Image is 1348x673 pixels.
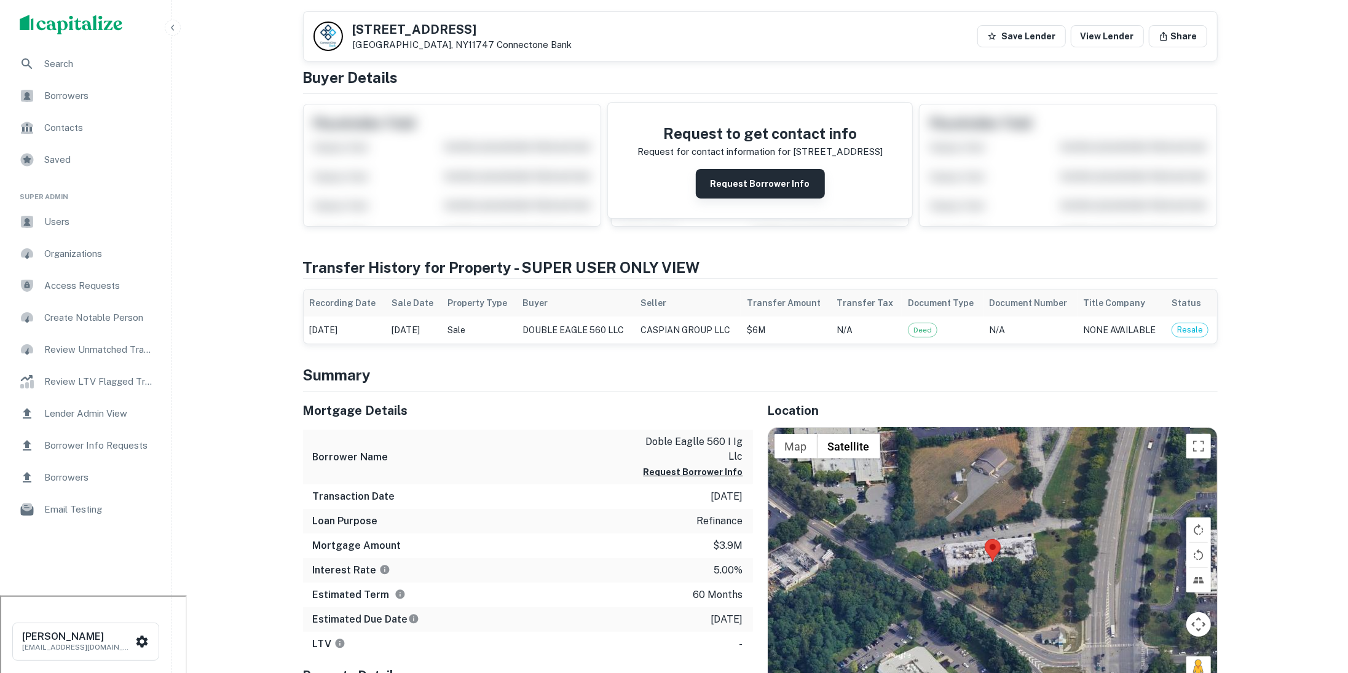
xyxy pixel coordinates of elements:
a: Borrower Info Requests [10,431,162,460]
a: Email Testing [10,495,162,524]
td: NONE AVAILABLE [1078,317,1166,344]
p: [DATE] [711,489,743,504]
button: Map camera controls [1186,612,1211,637]
a: Contacts [10,113,162,143]
a: Lender Admin View [10,399,162,428]
a: Connectone Bank [497,39,572,50]
span: Search [44,57,154,71]
button: Tilt map [1186,568,1211,592]
h5: Mortgage Details [303,401,753,420]
div: Users [10,207,162,237]
p: [EMAIL_ADDRESS][DOMAIN_NAME] [22,642,133,653]
button: Save Lender [977,25,1066,47]
h5: Location [768,401,1218,420]
span: Borrower Info Requests [44,438,154,453]
span: Contacts [44,120,154,135]
svg: The interest rates displayed on the website are for informational purposes only and may be report... [379,564,390,575]
h6: Borrower Name [313,450,388,465]
th: Transfer Tax [830,289,902,317]
button: Rotate map clockwise [1186,518,1211,542]
p: Request for contact information for [637,144,790,159]
h4: Request to get contact info [637,122,883,144]
h6: Interest Rate [313,563,390,578]
th: Seller [635,289,741,317]
th: Title Company [1078,289,1166,317]
button: [PERSON_NAME][EMAIL_ADDRESS][DOMAIN_NAME] [12,623,159,661]
td: [DATE] [385,317,442,344]
p: [GEOGRAPHIC_DATA], NY11747 [353,39,572,50]
a: Review LTV Flagged Transactions [10,367,162,396]
span: Email Testing [44,502,154,517]
th: Recording Date [304,289,385,317]
span: Users [44,214,154,229]
span: Borrowers [44,470,154,485]
th: Property Type [441,289,516,317]
th: Document Type [902,289,983,317]
th: Document Number [983,289,1078,317]
h6: Estimated Term [313,588,406,602]
p: refinance [697,514,743,529]
h6: Estimated Due Date [313,612,419,627]
iframe: Chat Widget [1287,575,1348,634]
a: Create Notable Person [10,303,162,333]
td: $6M [741,317,830,344]
th: Transfer Amount [741,289,830,317]
th: Buyer [516,289,635,317]
svg: LTVs displayed on the website are for informational purposes only and may be reported incorrectly... [334,638,345,649]
a: Borrowers [10,463,162,492]
button: Rotate map counterclockwise [1186,543,1211,567]
span: Organizations [44,246,154,261]
span: Create Notable Person [44,310,154,325]
a: Organizations [10,239,162,269]
h5: [STREET_ADDRESS] [353,23,572,36]
th: Status [1165,289,1216,317]
a: Saved [10,145,162,175]
span: Resale [1172,324,1208,336]
span: Borrowers [44,89,154,103]
a: View Lender [1071,25,1144,47]
td: CASPIAN GROUP LLC [635,317,741,344]
p: $3.9m [714,538,743,553]
h6: LTV [313,637,345,651]
svg: Term is based on a standard schedule for this type of loan. [395,589,406,600]
h4: Buyer Details [303,66,1218,89]
h6: Mortgage Amount [313,538,401,553]
button: Show street map [775,434,818,459]
a: Access Requests [10,271,162,301]
img: capitalize-logo.png [20,15,123,34]
td: N/A [830,317,902,344]
span: Deed [909,325,937,336]
a: Review Unmatched Transactions [10,335,162,364]
button: Request Borrower Info [696,169,825,199]
p: 5.00% [714,563,743,578]
span: Review LTV Flagged Transactions [44,374,154,389]
button: Toggle fullscreen view [1186,434,1211,459]
td: DOUBLE EAGLE 560 LLC [516,317,635,344]
h6: Transaction Date [313,489,395,504]
p: [STREET_ADDRESS] [793,144,883,159]
td: [DATE] [304,317,385,344]
svg: Estimate is based on a standard schedule for this type of loan. [408,613,419,624]
td: Sale [441,317,516,344]
span: Saved [44,152,154,167]
span: Access Requests [44,278,154,293]
h6: Loan Purpose [313,514,378,529]
a: Borrowers [10,81,162,111]
div: Code: 27 [908,323,937,337]
p: 60 months [693,588,743,602]
h4: Summary [303,364,1218,386]
button: Request Borrower Info [644,465,743,479]
li: Super Admin [10,177,162,207]
h6: [PERSON_NAME] [22,632,133,642]
p: - [739,637,743,651]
